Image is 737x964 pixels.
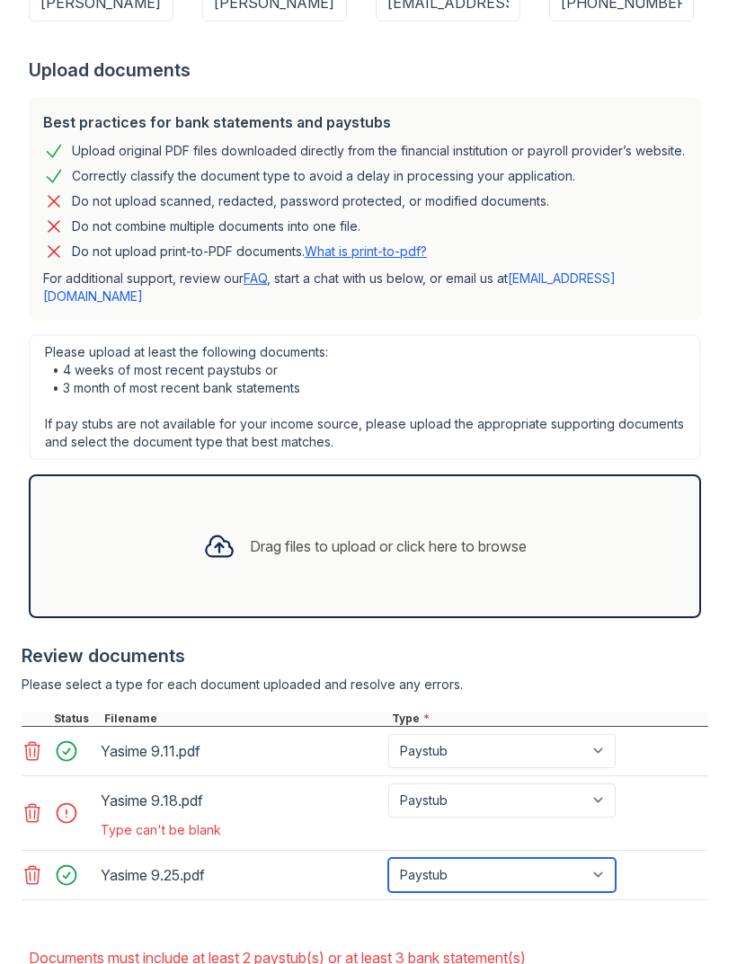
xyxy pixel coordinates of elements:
[101,737,381,765] div: Yasime 9.11.pdf
[72,216,360,237] div: Do not combine multiple documents into one file.
[101,861,381,889] div: Yasime 9.25.pdf
[22,643,708,668] div: Review documents
[305,243,427,259] a: What is print-to-pdf?
[388,712,708,726] div: Type
[29,57,708,83] div: Upload documents
[101,712,388,726] div: Filename
[72,165,575,187] div: Correctly classify the document type to avoid a delay in processing your application.
[72,190,549,212] div: Do not upload scanned, redacted, password protected, or modified documents.
[22,676,708,694] div: Please select a type for each document uploaded and resolve any errors.
[43,270,616,304] a: [EMAIL_ADDRESS][DOMAIN_NAME]
[101,821,619,839] div: Type can't be blank
[101,786,381,815] div: Yasime 9.18.pdf
[250,535,527,557] div: Drag files to upload or click here to browse
[244,270,267,286] a: FAQ
[72,140,685,162] div: Upload original PDF files downloaded directly from the financial institution or payroll provider’...
[43,111,687,133] div: Best practices for bank statements and paystubs
[43,270,687,305] p: For additional support, review our , start a chat with us below, or email us at
[50,712,101,726] div: Status
[29,334,701,460] div: Please upload at least the following documents: • 4 weeks of most recent paystubs or • 3 month of...
[72,243,427,261] p: Do not upload print-to-PDF documents.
